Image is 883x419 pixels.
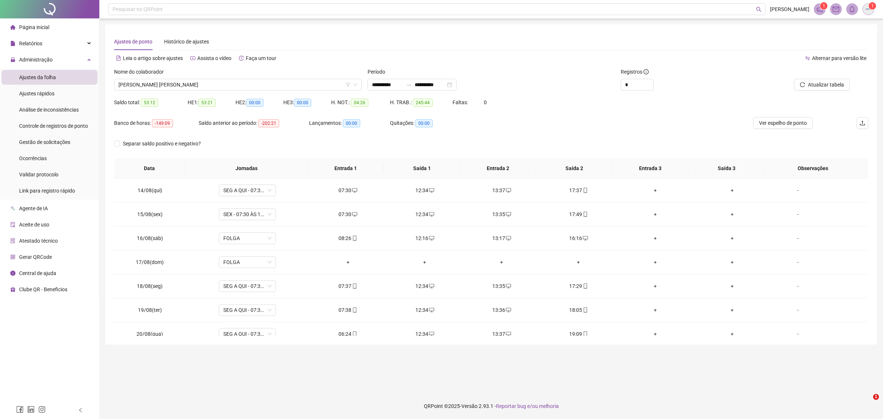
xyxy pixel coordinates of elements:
[390,119,464,127] div: Quitações:
[820,2,827,10] sup: 1
[114,39,152,45] span: Ajustes de ponto
[776,234,820,242] div: -
[453,99,469,105] span: Faltas:
[19,188,75,194] span: Link para registro rápido
[805,56,810,61] span: swap
[190,56,195,61] span: youtube
[19,155,47,161] span: Ocorrências
[428,284,434,289] span: desktop
[315,210,380,218] div: 07:30
[776,330,820,338] div: -
[392,258,457,266] div: +
[428,188,434,193] span: desktop
[315,306,380,314] div: 07:38
[136,259,164,265] span: 17/08(dom)
[546,282,611,290] div: 17:29
[770,164,855,172] span: Observações
[700,210,765,218] div: +
[469,306,534,314] div: 13:36
[863,4,874,15] img: 79439
[19,254,52,260] span: Gerar QRCode
[223,209,272,220] span: SEX - 07:30 ÀS 16:30
[294,99,311,107] span: 00:00
[10,254,15,260] span: qrcode
[469,282,534,290] div: 13:35
[331,98,390,107] div: H. NOT.:
[546,306,611,314] div: 18:05
[623,306,688,314] div: +
[10,25,15,30] span: home
[10,271,15,276] span: info-circle
[582,236,588,241] span: desktop
[392,330,457,338] div: 12:34
[623,210,688,218] div: +
[185,158,308,179] th: Jornadas
[136,331,163,337] span: 20/08(qua)
[315,258,380,266] div: +
[546,330,611,338] div: 19:09
[235,98,283,107] div: HE 2:
[833,6,839,13] span: mail
[19,123,88,129] span: Controle de registros de ponto
[351,236,357,241] span: mobile
[700,234,765,242] div: +
[765,158,861,179] th: Observações
[351,331,357,337] span: mobile
[428,236,434,241] span: desktop
[118,79,357,90] span: ALISSON SOUZA MENEZES FELIX
[368,68,390,76] label: Período
[315,234,380,242] div: 08:26
[223,185,272,196] span: SEG A QUI - 07:30 ÀS 17:30
[19,91,54,96] span: Ajustes rápidos
[138,307,162,313] span: 19/08(ter)
[384,158,460,179] th: Saída 1
[19,205,48,211] span: Agente de IA
[392,234,457,242] div: 12:16
[469,186,534,194] div: 13:37
[469,258,534,266] div: +
[700,258,765,266] div: +
[19,222,49,228] span: Aceite de uso
[582,212,588,217] span: mobile
[469,210,534,218] div: 13:35
[869,2,876,10] sup: Atualize o seu contato no menu Meus Dados
[496,403,559,409] span: Reportar bug e/ou melhoria
[223,257,272,268] span: FOLGA
[505,212,511,217] span: desktop
[858,394,876,412] iframe: Intercom live chat
[152,119,173,127] span: -149:09
[137,235,163,241] span: 16/08(sáb)
[197,55,231,61] span: Assista o vídeo
[38,406,46,413] span: instagram
[623,186,688,194] div: +
[392,306,457,314] div: 12:34
[546,234,611,242] div: 16:16
[351,307,357,313] span: mobile
[99,393,883,419] footer: QRPoint © 2025 - 2.93.1 -
[315,186,380,194] div: 07:30
[428,331,434,337] span: desktop
[223,233,272,244] span: FOLGA
[776,186,820,194] div: -
[19,172,58,177] span: Validar protocolo
[120,140,204,148] span: Separar saldo positivo e negativo?
[246,99,263,107] span: 00:00
[800,82,805,87] span: reload
[198,99,216,107] span: 53:21
[10,238,15,243] span: solution
[239,56,244,61] span: history
[623,234,688,242] div: +
[505,284,511,289] span: desktop
[19,41,42,46] span: Relatórios
[19,286,67,292] span: Clube QR - Beneficios
[188,98,235,107] div: HE 1:
[428,307,434,313] span: desktop
[849,6,855,13] span: bell
[759,119,807,127] span: Ver espelho de ponto
[859,120,865,126] span: upload
[19,238,58,244] span: Atestado técnico
[351,188,357,193] span: desktop
[138,187,162,193] span: 14/08(qui)
[612,158,688,179] th: Entrada 3
[700,282,765,290] div: +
